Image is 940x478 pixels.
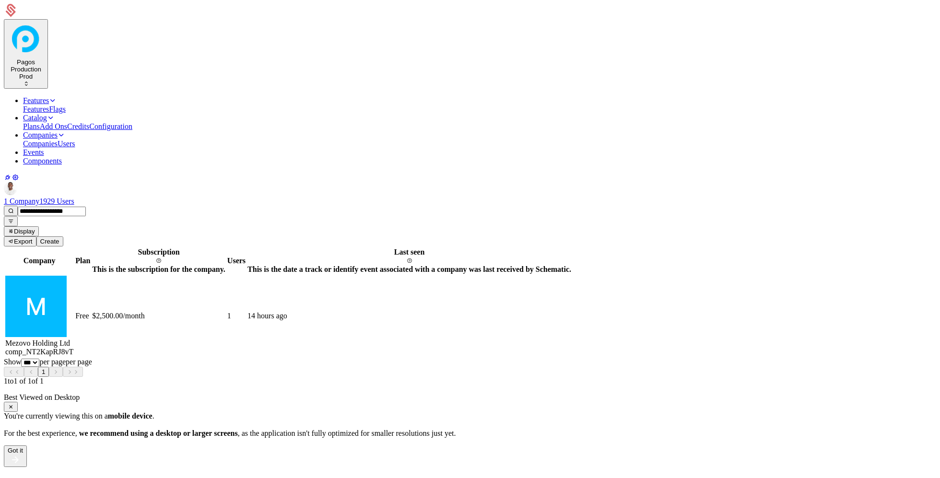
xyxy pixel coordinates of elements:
[8,66,44,73] div: Production
[4,182,17,195] img: LJ Durante
[227,312,246,320] div: 1
[4,174,12,181] a: Integrations
[66,358,92,366] span: per page
[4,367,936,377] div: Page navigation
[8,21,44,57] img: Pagos
[4,226,39,236] button: Display
[4,412,936,438] div: You're currently viewing this on a . For the best experience, , as the application isn't fully op...
[40,238,59,245] div: Create
[38,367,49,377] button: Go to page 1
[23,148,44,156] a: Events
[4,216,18,226] button: Filter options
[4,377,28,385] span: 1 to 1 of
[247,265,571,274] div: This is the date a track or identify event associated with a company was last received by Schematic.
[23,131,65,139] a: Companies
[79,429,238,437] strong: we recommend using a desktop or larger screens
[40,122,67,130] a: Add Ons
[24,367,38,377] button: Go to previous page
[75,312,89,320] span: Free
[247,312,571,320] div: 14 hours ago
[4,19,48,89] button: Select environment
[4,197,39,205] a: 1 Company
[75,247,91,274] th: Plan
[17,58,35,66] span: Pagos
[14,228,35,235] span: Display
[394,248,425,256] span: Last seen
[23,140,58,148] a: Companies
[4,367,24,377] button: Go to first page
[92,265,225,274] div: This is the subscription for the company.
[67,122,89,130] a: Credits
[12,174,19,181] a: Settings
[63,367,83,377] button: Go to last page
[23,114,55,122] a: Catalog
[5,247,74,274] th: Company
[14,238,33,245] span: Export
[138,248,180,256] span: Subscription
[4,358,936,385] div: Table pagination
[23,122,40,130] a: Plans
[21,359,39,367] select: Select page size
[4,393,936,402] div: Best Viewed on Desktop
[4,206,18,216] button: Search companies...
[108,412,153,420] strong: mobile device
[4,236,36,246] button: Export
[23,157,62,165] a: Components
[4,377,44,385] span: 1
[4,96,936,165] nav: Main
[89,122,132,130] a: Configuration
[49,367,63,377] button: Go to next page
[19,73,33,80] span: Prod
[39,197,74,205] a: 1929 Users
[227,247,246,274] th: Users
[4,182,17,195] button: Open user button
[4,445,27,467] button: Got it
[5,339,73,348] div: Mezovo Holding Ltd
[23,96,57,105] a: Features
[39,358,66,366] span: per page
[28,377,40,385] span: 1 of
[8,454,23,466] i: arrow-right
[49,105,66,113] a: Flags
[36,236,63,246] button: Create
[92,312,225,320] div: $2,500.00/month
[23,105,49,113] a: Features
[5,348,73,356] div: comp_NT2KapRJ8vT
[58,140,75,148] a: Users
[5,276,67,337] img: Mezovo Holding Ltd
[4,358,21,366] span: Show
